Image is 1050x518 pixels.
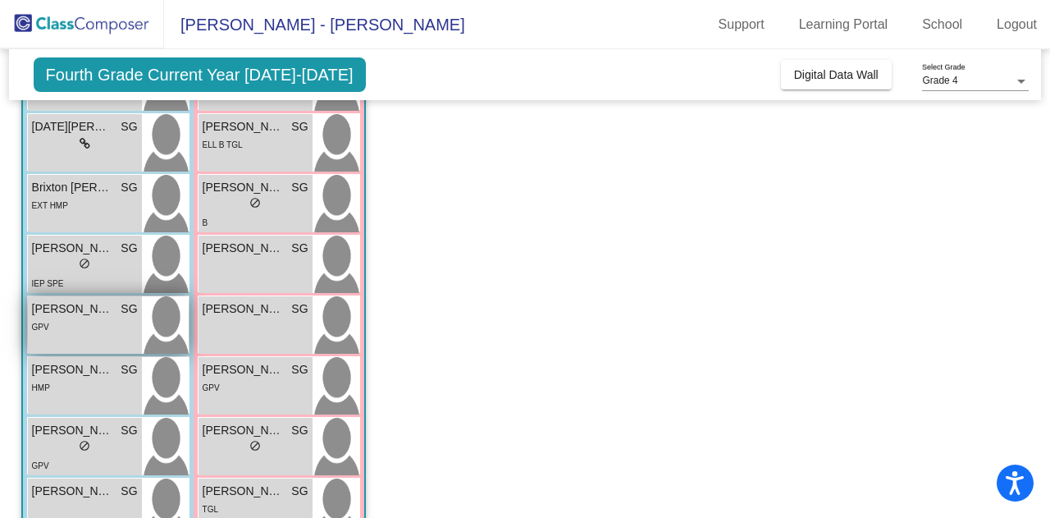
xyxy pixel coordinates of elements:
[32,461,49,470] span: GPV
[121,118,137,135] span: SG
[32,300,114,318] span: [PERSON_NAME] De La [PERSON_NAME]
[34,57,366,92] span: Fourth Grade Current Year [DATE]-[DATE]
[121,422,137,439] span: SG
[203,483,285,500] span: [PERSON_NAME]
[203,118,285,135] span: [PERSON_NAME]
[32,422,114,439] span: [PERSON_NAME]
[909,11,975,38] a: School
[984,11,1050,38] a: Logout
[121,179,137,196] span: SG
[121,361,137,378] span: SG
[121,300,137,318] span: SG
[203,505,218,514] span: TGL
[32,483,114,500] span: [PERSON_NAME]
[249,197,261,209] span: do_not_disturb_alt
[164,11,465,38] span: [PERSON_NAME] - [PERSON_NAME]
[32,279,64,288] span: IEP SPE
[203,179,285,196] span: [PERSON_NAME]
[786,11,902,38] a: Learning Portal
[203,218,208,227] span: B
[781,60,892,89] button: Digital Data Wall
[291,118,308,135] span: SG
[79,440,90,452] span: do_not_disturb_alt
[32,383,50,392] span: HMP
[291,300,308,318] span: SG
[32,240,114,257] span: [PERSON_NAME]
[121,240,137,257] span: SG
[32,201,68,210] span: EXT HMP
[705,11,778,38] a: Support
[32,118,114,135] span: [DATE][PERSON_NAME]
[291,240,308,257] span: SG
[203,240,285,257] span: [PERSON_NAME]
[203,422,285,439] span: [PERSON_NAME]
[794,68,879,81] span: Digital Data Wall
[291,179,308,196] span: SG
[203,140,243,149] span: ELL B TGL
[32,179,114,196] span: Brixton [PERSON_NAME]
[291,422,308,439] span: SG
[79,258,90,269] span: do_not_disturb_alt
[203,361,285,378] span: [PERSON_NAME]
[203,383,220,392] span: GPV
[32,323,49,332] span: GPV
[291,483,308,500] span: SG
[203,300,285,318] span: [PERSON_NAME]
[291,361,308,378] span: SG
[249,440,261,452] span: do_not_disturb_alt
[121,483,137,500] span: SG
[922,75,957,86] span: Grade 4
[32,361,114,378] span: [PERSON_NAME]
